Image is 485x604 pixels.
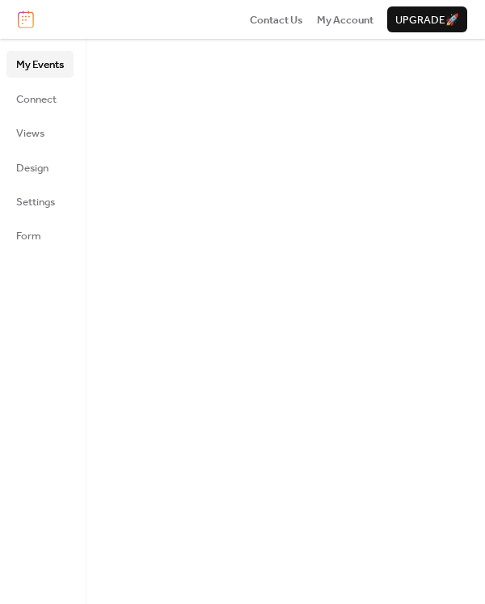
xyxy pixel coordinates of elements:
[16,160,48,176] span: Design
[395,12,459,28] span: Upgrade 🚀
[16,57,64,73] span: My Events
[317,12,373,28] span: My Account
[250,12,303,28] span: Contact Us
[16,91,57,108] span: Connect
[6,154,74,180] a: Design
[6,86,74,112] a: Connect
[6,222,74,248] a: Form
[387,6,467,32] button: Upgrade🚀
[6,51,74,77] a: My Events
[16,125,44,141] span: Views
[250,11,303,27] a: Contact Us
[317,11,373,27] a: My Account
[18,11,34,28] img: logo
[6,188,74,214] a: Settings
[16,194,55,210] span: Settings
[16,228,41,244] span: Form
[6,120,74,146] a: Views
